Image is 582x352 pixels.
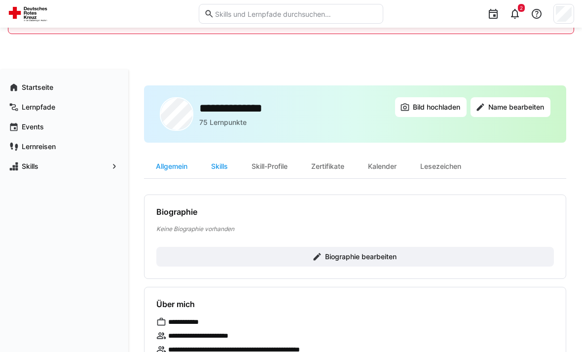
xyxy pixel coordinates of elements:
span: Biographie bearbeiten [324,252,398,262]
div: Kalender [356,155,408,178]
button: Name bearbeiten [471,97,550,117]
h4: Über mich [156,299,195,309]
p: Keine Biographie vorhanden [156,225,554,233]
input: Skills und Lernpfade durchsuchen… [214,9,377,18]
span: Name bearbeiten [487,102,546,112]
div: Skills [199,155,240,178]
p: 75 Lernpunkte [199,117,247,127]
div: Skill-Profile [240,155,299,178]
div: Allgemein [144,155,199,178]
h4: Biographie [156,207,197,217]
button: Bild hochladen [395,97,467,117]
div: Lesezeichen [408,155,473,178]
button: Biographie bearbeiten [156,247,554,267]
span: Bild hochladen [411,102,462,112]
div: Zertifikate [299,155,356,178]
span: 2 [520,5,523,11]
